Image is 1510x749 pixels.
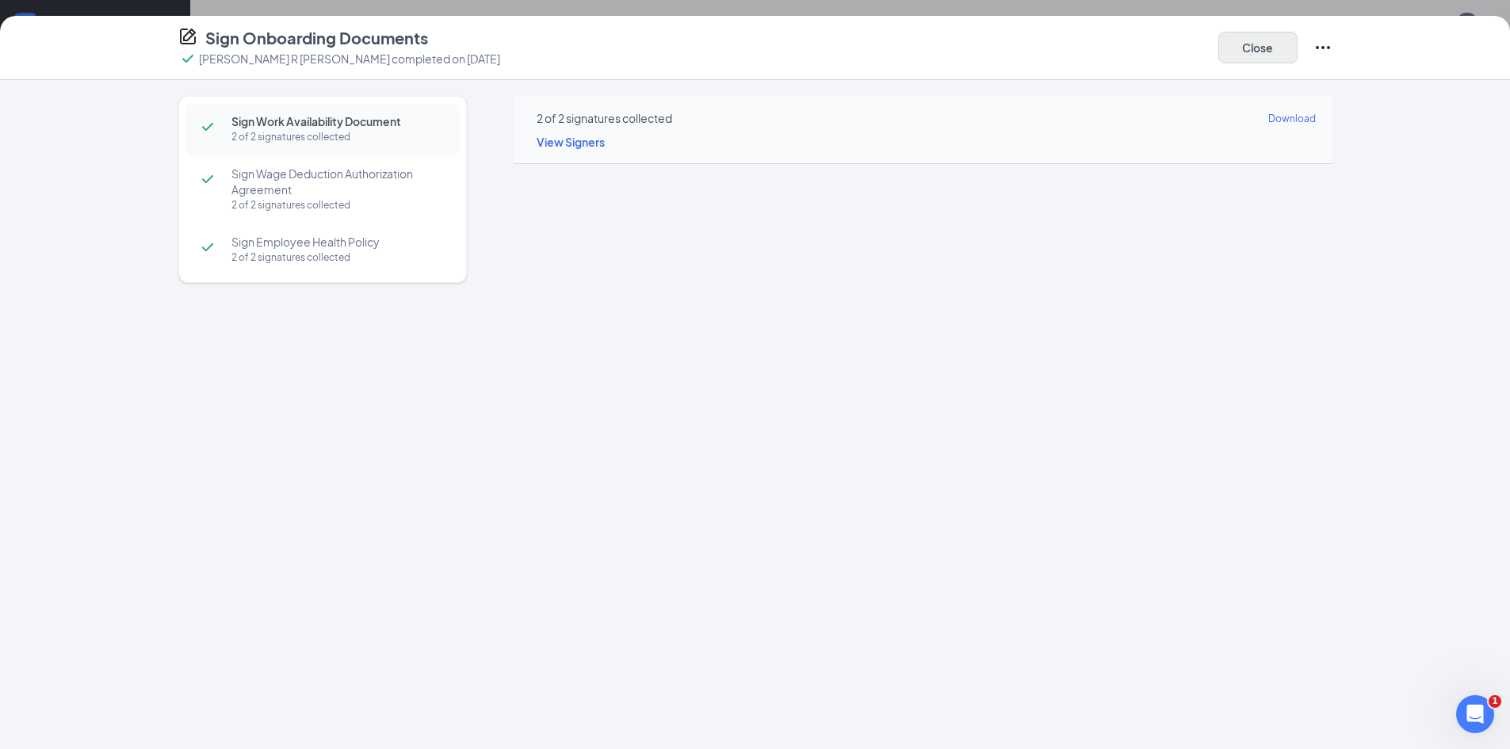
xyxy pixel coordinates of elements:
[178,27,197,46] svg: CompanyDocumentIcon
[198,238,217,257] svg: Checkmark
[231,129,444,145] div: 2 of 2 signatures collected
[231,250,444,266] div: 2 of 2 signatures collected
[1313,38,1332,57] svg: Ellipses
[198,170,217,189] svg: Checkmark
[1218,32,1298,63] button: Close
[231,113,444,129] span: Sign Work Availability Document
[1489,695,1501,708] span: 1
[178,49,197,68] svg: Checkmark
[231,197,444,213] div: 2 of 2 signatures collected
[231,234,444,250] span: Sign Employee Health Policy
[205,27,428,49] h4: Sign Onboarding Documents
[537,110,672,126] div: 2 of 2 signatures collected
[199,51,500,67] p: [PERSON_NAME] R [PERSON_NAME] completed on [DATE]
[1456,695,1494,733] iframe: Intercom live chat
[537,135,605,149] span: View Signers
[231,166,444,197] span: Sign Wage Deduction Authorization Agreement
[198,117,217,136] svg: Checkmark
[1268,109,1316,127] a: Download
[1268,113,1316,124] span: Download
[514,164,1332,743] iframe: Sign Work Availability Document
